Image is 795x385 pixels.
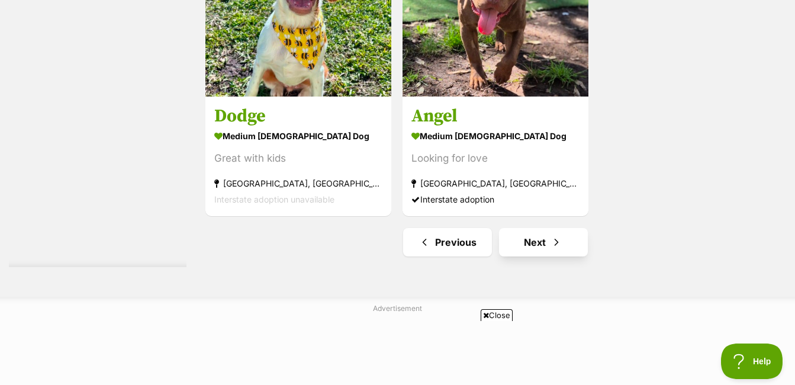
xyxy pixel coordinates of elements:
[411,175,580,191] strong: [GEOGRAPHIC_DATA], [GEOGRAPHIC_DATA]
[481,309,513,321] span: Close
[411,150,580,166] div: Looking for love
[403,228,492,256] a: Previous page
[499,228,588,256] a: Next page
[214,127,382,145] strong: medium [DEMOGRAPHIC_DATA] Dog
[214,175,382,191] strong: [GEOGRAPHIC_DATA], [GEOGRAPHIC_DATA]
[721,344,783,379] iframe: Help Scout Beacon - Open
[411,191,580,207] div: Interstate adoption
[111,326,685,379] iframe: Advertisement
[214,194,334,204] span: Interstate adoption unavailable
[403,96,588,216] a: Angel medium [DEMOGRAPHIC_DATA] Dog Looking for love [GEOGRAPHIC_DATA], [GEOGRAPHIC_DATA] Interst...
[411,127,580,145] strong: medium [DEMOGRAPHIC_DATA] Dog
[411,105,580,127] h3: Angel
[214,150,382,166] div: Great with kids
[205,96,391,216] a: Dodge medium [DEMOGRAPHIC_DATA] Dog Great with kids [GEOGRAPHIC_DATA], [GEOGRAPHIC_DATA] Intersta...
[214,105,382,127] h3: Dodge
[204,228,786,256] nav: Pagination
